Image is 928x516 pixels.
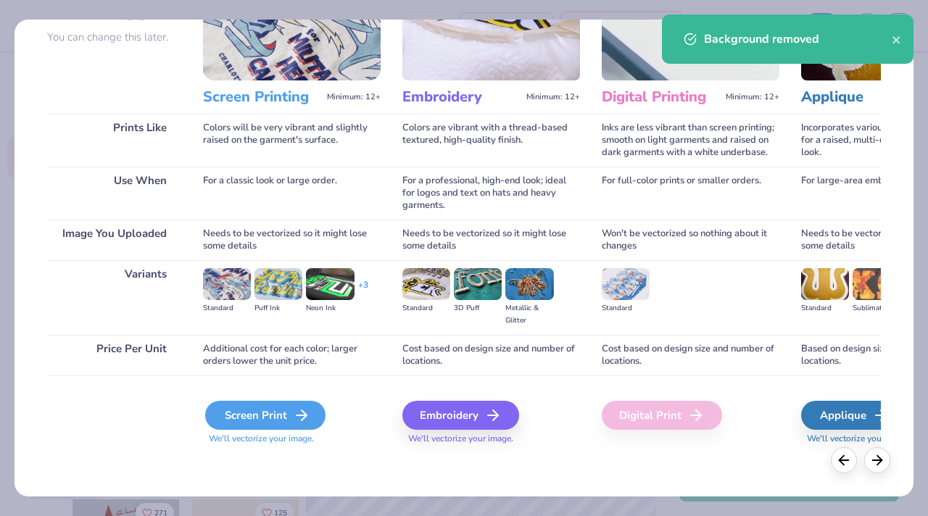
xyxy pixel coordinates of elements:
div: Background removed [704,30,892,48]
span: Minimum: 12+ [526,92,580,102]
div: Variants [47,260,181,335]
div: Cost based on design size and number of locations. [402,335,580,375]
div: Image You Uploaded [47,220,181,260]
span: We'll vectorize your image. [402,433,580,445]
div: Neon Ink [306,302,354,315]
div: Standard [602,302,650,315]
div: Standard [801,302,849,315]
div: Colors will be very vibrant and slightly raised on the garment's surface. [203,114,381,167]
div: Inks are less vibrant than screen printing; smooth on light garments and raised on dark garments ... [602,114,779,167]
div: + 3 [358,279,368,304]
div: Sublimated [853,302,900,315]
div: Puff Ink [254,302,302,315]
h3: Embroidery [402,88,521,107]
div: Prints Like [47,114,181,167]
div: Won't be vectorized so nothing about it changes [602,220,779,260]
p: You can change this later. [47,31,181,43]
div: Metallic & Glitter [505,302,553,327]
div: For a classic look or large order. [203,167,381,220]
div: Standard [402,302,450,315]
div: Applique [801,401,908,430]
img: Standard [402,268,450,300]
img: Metallic & Glitter [505,268,553,300]
div: Use When [47,167,181,220]
h3: Applique [801,88,919,107]
img: Sublimated [853,268,900,300]
h3: Screen Printing [203,88,321,107]
span: Minimum: 12+ [327,92,381,102]
span: Minimum: 12+ [726,92,779,102]
img: Standard [203,268,251,300]
div: Needs to be vectorized so it might lose some details [402,220,580,260]
h3: Digital Printing [602,88,720,107]
div: Screen Print [205,401,326,430]
img: 3D Puff [454,268,502,300]
img: Standard [801,268,849,300]
div: Digital Print [602,401,722,430]
div: For a professional, high-end look; ideal for logos and text on hats and heavy garments. [402,167,580,220]
img: Standard [602,268,650,300]
div: 3D Puff [454,302,502,315]
div: Price Per Unit [47,335,181,375]
div: Standard [203,302,251,315]
div: Additional cost for each color; larger orders lower the unit price. [203,335,381,375]
img: Puff Ink [254,268,302,300]
div: For full-color prints or smaller orders. [602,167,779,220]
div: Colors are vibrant with a thread-based textured, high-quality finish. [402,114,580,167]
span: We'll vectorize your image. [203,433,381,445]
div: Needs to be vectorized so it might lose some details [203,220,381,260]
button: close [892,30,902,48]
img: Neon Ink [306,268,354,300]
div: Cost based on design size and number of locations. [602,335,779,375]
div: Embroidery [402,401,519,430]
